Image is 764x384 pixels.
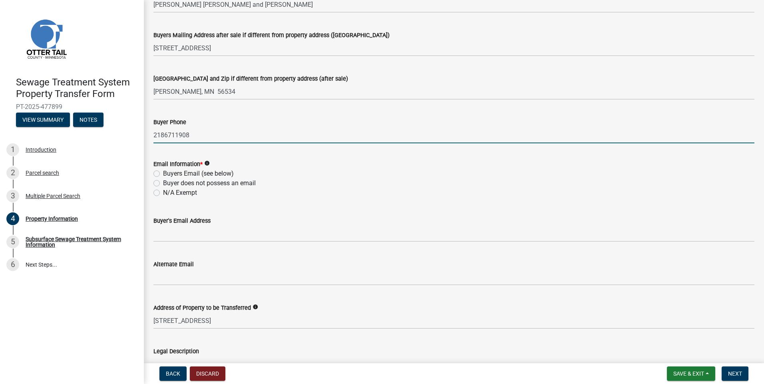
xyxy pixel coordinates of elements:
div: 1 [6,143,19,156]
label: Buyer's Email Address [153,218,211,224]
label: N/A Exempt [163,188,197,198]
label: Buyers Email (see below) [163,169,234,178]
label: Alternate Email [153,262,194,267]
label: Address of Property to be Transferred [153,305,251,311]
h4: Sewage Treatment System Property Transfer Form [16,77,137,100]
i: info [204,160,210,166]
label: [GEOGRAPHIC_DATA] and Zip if different from property address (after sale) [153,76,348,82]
button: Next [722,366,748,381]
wm-modal-confirm: Notes [73,117,103,123]
div: 5 [6,236,19,248]
span: Next [728,370,742,377]
div: 2 [6,166,19,179]
div: 4 [6,212,19,225]
button: Save & Exit [667,366,715,381]
div: Subsurface Sewage Treatment System Information [26,236,131,247]
span: Back [166,370,180,377]
button: View Summary [16,113,70,127]
wm-modal-confirm: Summary [16,117,70,123]
button: Back [159,366,187,381]
button: Notes [73,113,103,127]
div: Introduction [26,147,56,152]
div: Property Information [26,216,78,222]
label: Buyers Mailing Address after sale if different from property address ([GEOGRAPHIC_DATA]) [153,33,390,38]
span: Save & Exit [673,370,704,377]
div: 3 [6,190,19,202]
img: Otter Tail County, Minnesota [16,8,76,68]
label: Buyer does not possess an email [163,178,256,188]
span: PT-2025-477899 [16,103,128,111]
i: info [253,304,258,310]
div: 6 [6,258,19,271]
label: Buyer Phone [153,120,186,125]
label: Email Information [153,162,203,167]
button: Discard [190,366,225,381]
label: Legal Description [153,349,199,354]
div: Multiple Parcel Search [26,193,80,199]
div: Parcel search [26,170,59,176]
